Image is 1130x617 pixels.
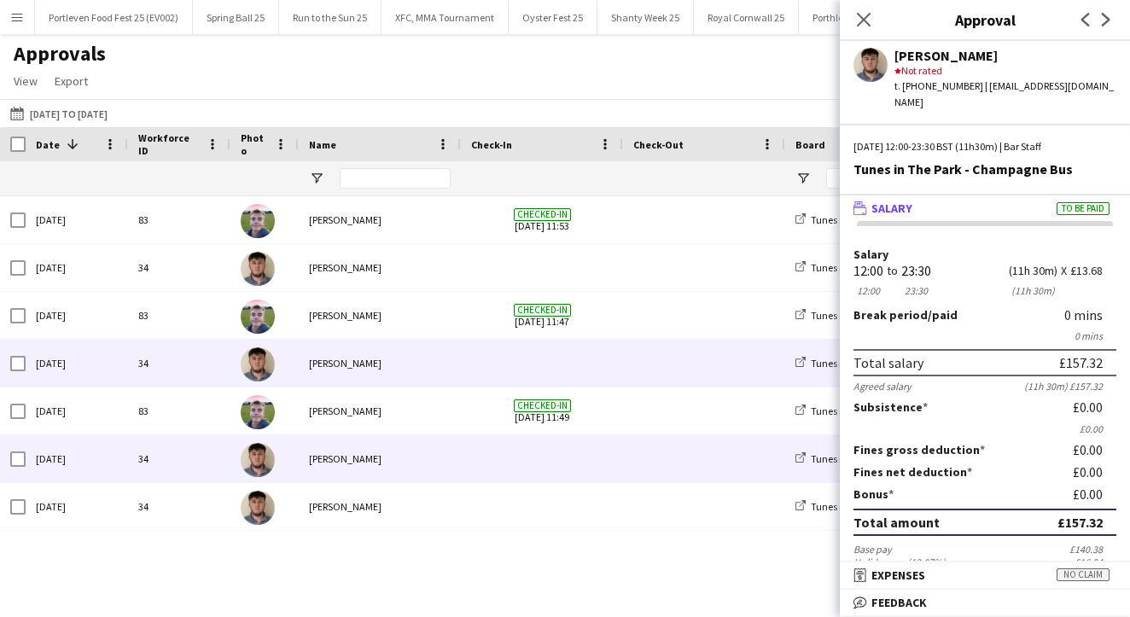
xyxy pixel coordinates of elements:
[138,131,200,157] span: Workforce ID
[471,196,613,243] span: [DATE] 11:53
[7,103,111,124] button: [DATE] to [DATE]
[811,500,884,513] span: Tunes in the Park
[471,387,613,434] span: [DATE] 11:49
[1073,464,1116,480] div: £0.00
[382,1,509,34] button: XFC, MMA Tournament
[1064,307,1116,323] div: 0 mins
[1009,284,1057,297] div: 11h 30m
[128,340,230,387] div: 34
[299,244,461,291] div: [PERSON_NAME]
[128,435,230,482] div: 34
[853,284,883,297] div: 12:00
[840,9,1130,31] h3: Approval
[279,1,382,34] button: Run to the Sun 25
[36,138,60,151] span: Date
[853,380,912,393] div: Agreed salary
[241,491,275,525] img: Will Dale
[887,265,898,277] div: to
[853,464,972,480] label: Fines net deduction
[853,556,946,568] div: Holiday pay (12.07%)
[48,70,95,92] a: Export
[1024,380,1116,393] div: (11h 30m) £157.32
[1073,442,1116,457] div: £0.00
[299,435,461,482] div: [PERSON_NAME]
[128,292,230,339] div: 83
[241,252,275,286] img: Will Dale
[1073,399,1116,415] div: £0.00
[241,131,268,157] span: Photo
[26,292,128,339] div: [DATE]
[811,261,884,274] span: Tunes in the Park
[128,244,230,291] div: 34
[811,309,884,322] span: Tunes in the Park
[795,261,884,274] a: Tunes in the Park
[14,73,38,89] span: View
[853,354,923,371] div: Total salary
[26,483,128,530] div: [DATE]
[795,138,825,151] span: Board
[7,70,44,92] a: View
[1070,265,1116,277] div: £13.68
[241,443,275,477] img: Will Dale
[299,292,461,339] div: [PERSON_NAME]
[1057,202,1110,215] span: To be paid
[1075,556,1116,568] div: £16.94
[811,405,884,417] span: Tunes in the Park
[894,63,1116,79] div: Not rated
[853,514,940,531] div: Total amount
[35,1,193,34] button: Portleven Food Fest 25 (EV002)
[26,340,128,387] div: [DATE]
[1057,514,1103,531] div: £157.32
[1059,354,1103,371] div: £157.32
[853,442,985,457] label: Fines gross deduction
[795,213,884,226] a: Tunes in the Park
[853,307,958,323] label: /paid
[514,208,571,221] span: Checked-in
[853,307,928,323] span: Break period
[597,1,694,34] button: Shanty Week 25
[795,357,884,370] a: Tunes in the Park
[894,48,1116,63] div: [PERSON_NAME]
[514,304,571,317] span: Checked-in
[1009,265,1057,277] div: 11h 30m
[795,500,884,513] a: Tunes in the Park
[871,201,912,216] span: Salary
[826,168,946,189] input: Board Filter Input
[811,357,884,370] span: Tunes in the Park
[853,265,883,277] div: 12:00
[1057,568,1110,581] span: No claim
[128,483,230,530] div: 34
[471,138,512,151] span: Check-In
[795,171,811,186] button: Open Filter Menu
[795,309,884,322] a: Tunes in the Park
[241,204,275,238] img: Joel Dorning
[853,161,1116,177] div: Tunes in The Park - Champagne Bus
[840,590,1130,615] mat-expansion-panel-header: Feedback
[26,196,128,243] div: [DATE]
[299,483,461,530] div: [PERSON_NAME]
[26,244,128,291] div: [DATE]
[853,139,1116,154] div: [DATE] 12:00-23:30 BST (11h30m) | Bar Staff
[799,1,955,34] button: Porthleven Food Festival 2024
[299,387,461,434] div: [PERSON_NAME]
[241,395,275,429] img: Joel Dorning
[309,138,336,151] span: Name
[694,1,799,34] button: Royal Cornwall 25
[1061,265,1067,277] div: X
[853,399,928,415] label: Subsistence
[471,292,613,339] span: [DATE] 11:47
[795,405,884,417] a: Tunes in the Park
[853,248,1116,261] label: Salary
[514,399,571,412] span: Checked-in
[894,79,1116,109] div: t. [PHONE_NUMBER] | [EMAIL_ADDRESS][DOMAIN_NAME]
[299,196,461,243] div: [PERSON_NAME]
[26,387,128,434] div: [DATE]
[901,265,931,277] div: 23:30
[811,452,884,465] span: Tunes in the Park
[853,329,1116,342] div: 0 mins
[26,435,128,482] div: [DATE]
[309,171,324,186] button: Open Filter Menu
[55,73,88,89] span: Export
[840,562,1130,588] mat-expansion-panel-header: ExpensesNo claim
[128,387,230,434] div: 83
